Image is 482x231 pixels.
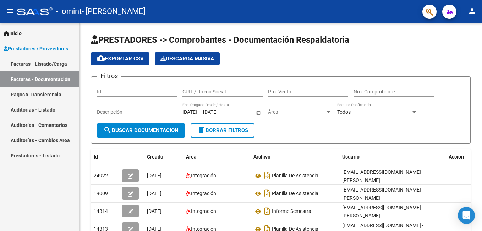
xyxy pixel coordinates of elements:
span: Borrar Filtros [197,127,248,134]
span: Prestadores / Proveedores [4,45,68,53]
span: Todos [337,109,351,115]
button: Exportar CSV [91,52,149,65]
span: Planilla De Asistencia [272,173,318,179]
datatable-header-cell: Area [183,149,251,165]
datatable-header-cell: Acción [446,149,481,165]
button: Descarga Masiva [155,52,220,65]
h3: Filtros [97,71,121,81]
span: [DATE] [147,190,161,196]
i: Descargar documento [263,188,272,199]
span: Informe Semestral [272,209,312,214]
app-download-masive: Descarga masiva de comprobantes (adjuntos) [155,52,220,65]
button: Open calendar [254,109,262,116]
span: Id [94,154,98,160]
datatable-header-cell: Usuario [339,149,446,165]
datatable-header-cell: Archivo [251,149,339,165]
span: Usuario [342,154,360,160]
span: Planilla De Asistencia [272,191,318,197]
span: [EMAIL_ADDRESS][DOMAIN_NAME] - [PERSON_NAME] [342,187,423,201]
span: Acción [449,154,464,160]
button: Buscar Documentacion [97,123,185,138]
span: Buscar Documentacion [103,127,179,134]
mat-icon: menu [6,7,14,15]
span: - omint [56,4,82,19]
span: Integración [191,208,216,214]
span: Archivo [253,154,270,160]
span: Integración [191,190,216,196]
input: Fecha fin [203,109,238,115]
span: [EMAIL_ADDRESS][DOMAIN_NAME] - [PERSON_NAME] [342,169,423,183]
span: PRESTADORES -> Comprobantes - Documentación Respaldatoria [91,35,349,45]
span: – [198,109,202,115]
span: - [PERSON_NAME] [82,4,146,19]
mat-icon: person [468,7,476,15]
span: Integración [191,173,216,178]
span: Creado [147,154,163,160]
span: 14314 [94,208,108,214]
span: Descarga Masiva [160,55,214,62]
span: [DATE] [147,208,161,214]
span: Área [268,109,325,115]
span: Area [186,154,197,160]
span: [DATE] [147,173,161,178]
i: Descargar documento [263,170,272,181]
datatable-header-cell: Creado [144,149,183,165]
mat-icon: search [103,126,112,134]
mat-icon: delete [197,126,206,134]
span: 19009 [94,190,108,196]
span: Exportar CSV [97,55,144,62]
button: Borrar Filtros [191,123,254,138]
span: Inicio [4,29,22,37]
mat-icon: cloud_download [97,54,105,63]
div: Open Intercom Messenger [458,207,475,224]
span: [EMAIL_ADDRESS][DOMAIN_NAME] - [PERSON_NAME] [342,205,423,219]
span: 24922 [94,173,108,178]
input: Fecha inicio [182,109,197,115]
i: Descargar documento [263,205,272,217]
datatable-header-cell: Id [91,149,119,165]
